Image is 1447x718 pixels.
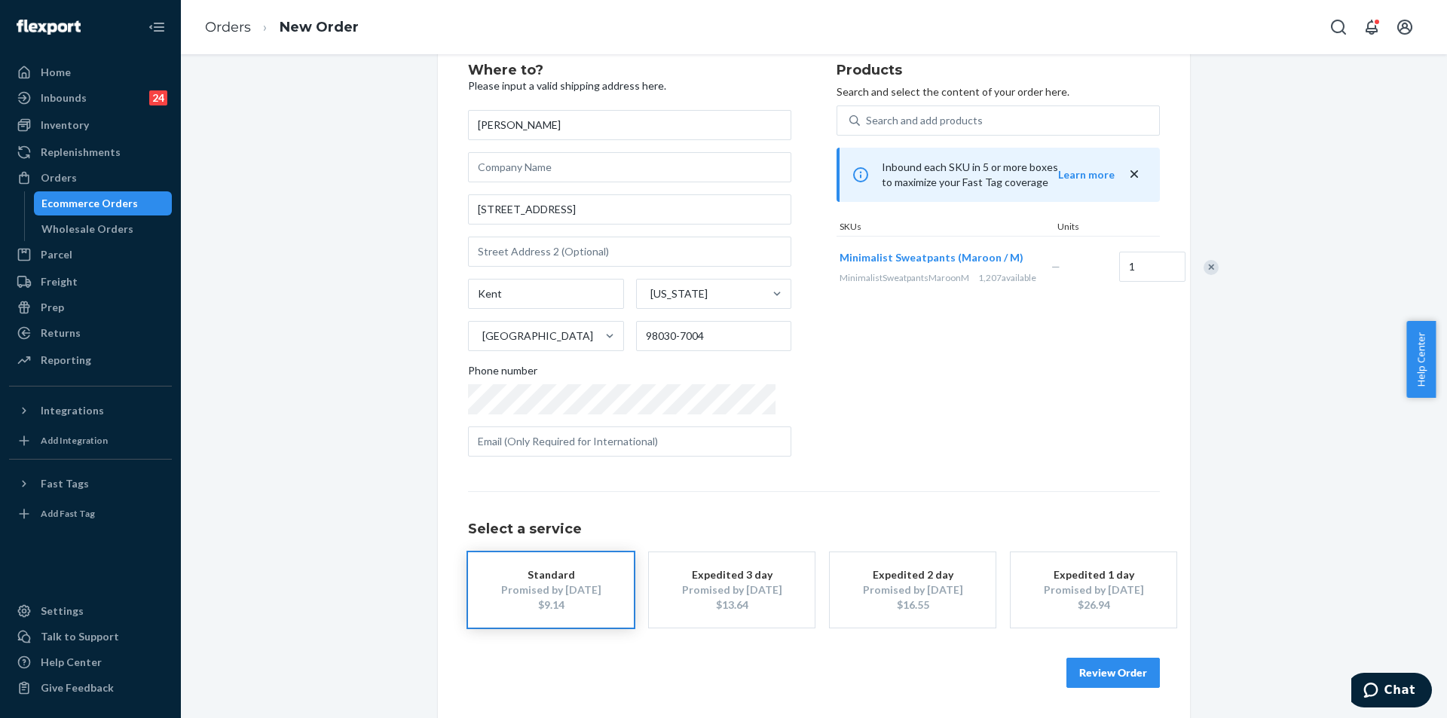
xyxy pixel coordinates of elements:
a: New Order [280,19,359,35]
a: Orders [205,19,251,35]
div: Give Feedback [41,680,114,695]
button: StandardPromised by [DATE]$9.14 [468,552,634,628]
a: Ecommerce Orders [34,191,173,215]
div: $16.55 [852,597,973,613]
iframe: Opens a widget where you can chat to one of our agents [1351,673,1432,710]
button: Learn more [1058,167,1115,182]
div: Inventory [41,118,89,133]
a: Prep [9,295,172,319]
div: Expedited 1 day [1033,567,1154,582]
div: Settings [41,603,84,619]
div: Reporting [41,353,91,368]
button: Talk to Support [9,625,172,649]
div: [US_STATE] [650,286,708,301]
a: Orders [9,166,172,190]
div: Promised by [DATE] [671,582,792,597]
a: Settings [9,599,172,623]
input: Street Address [468,194,791,225]
span: 1,207 available [978,272,1036,283]
span: Minimalist Sweatpants (Maroon / M) [840,251,1023,264]
a: Add Fast Tag [9,502,172,526]
div: Add Integration [41,434,108,447]
div: Promised by [DATE] [1033,582,1154,597]
button: Expedited 2 dayPromised by [DATE]$16.55 [830,552,996,628]
a: Returns [9,321,172,345]
a: Freight [9,270,172,294]
div: Replenishments [41,145,121,160]
p: Please input a valid shipping address here. [468,78,791,93]
button: Integrations [9,399,172,423]
div: Freight [41,274,78,289]
button: Expedited 1 dayPromised by [DATE]$26.94 [1011,552,1176,628]
a: Add Integration [9,429,172,453]
input: Quantity [1119,252,1185,282]
div: [GEOGRAPHIC_DATA] [482,328,593,344]
div: Inbounds [41,90,87,105]
button: Fast Tags [9,472,172,496]
h2: Products [837,63,1160,78]
div: Standard [491,567,611,582]
div: Expedited 2 day [852,567,973,582]
div: Integrations [41,403,104,418]
div: Remove Item [1204,260,1219,275]
a: Wholesale Orders [34,217,173,241]
button: Minimalist Sweatpants (Maroon / M) [840,250,1023,265]
div: Help Center [41,655,102,670]
a: Home [9,60,172,84]
a: Parcel [9,243,172,267]
input: Street Address 2 (Optional) [468,237,791,267]
div: Search and add products [866,113,983,128]
span: MinimalistSweatpantsMaroonM [840,272,969,283]
h1: Select a service [468,522,1160,537]
div: $26.94 [1033,597,1154,613]
div: Units [1054,220,1122,236]
a: Replenishments [9,140,172,164]
div: Wholesale Orders [41,222,133,237]
div: Talk to Support [41,629,119,644]
div: Promised by [DATE] [491,582,611,597]
button: close [1127,167,1142,182]
a: Inventory [9,113,172,137]
div: Expedited 3 day [671,567,792,582]
div: Parcel [41,247,72,262]
div: Orders [41,170,77,185]
div: 24 [149,90,167,105]
input: City [468,279,624,309]
button: Review Order [1066,658,1160,688]
button: Open account menu [1390,12,1420,42]
div: Ecommerce Orders [41,196,138,211]
div: Add Fast Tag [41,507,95,520]
input: [GEOGRAPHIC_DATA] [481,328,482,344]
div: $9.14 [491,597,611,613]
img: Flexport logo [17,20,81,35]
span: — [1051,260,1060,273]
div: Returns [41,325,81,341]
div: Fast Tags [41,476,89,491]
button: Help Center [1406,321,1436,398]
div: Promised by [DATE] [852,582,973,597]
button: Open notifications [1357,12,1387,42]
div: Inbound each SKU in 5 or more boxes to maximize your Fast Tag coverage [837,148,1160,202]
input: Company Name [468,152,791,182]
div: $13.64 [671,597,792,613]
button: Close Navigation [142,12,172,42]
div: Prep [41,300,64,315]
input: ZIP Code [636,321,792,351]
input: First & Last Name [468,110,791,140]
h2: Where to? [468,63,791,78]
p: Search and select the content of your order here. [837,84,1160,99]
a: Reporting [9,348,172,372]
div: SKUs [837,220,1054,236]
button: Give Feedback [9,676,172,700]
input: Email (Only Required for International) [468,426,791,457]
div: Home [41,65,71,80]
span: Phone number [468,363,537,384]
input: [US_STATE] [649,286,650,301]
button: Open Search Box [1323,12,1354,42]
a: Inbounds24 [9,86,172,110]
button: Expedited 3 dayPromised by [DATE]$13.64 [649,552,815,628]
ol: breadcrumbs [193,5,371,50]
a: Help Center [9,650,172,674]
